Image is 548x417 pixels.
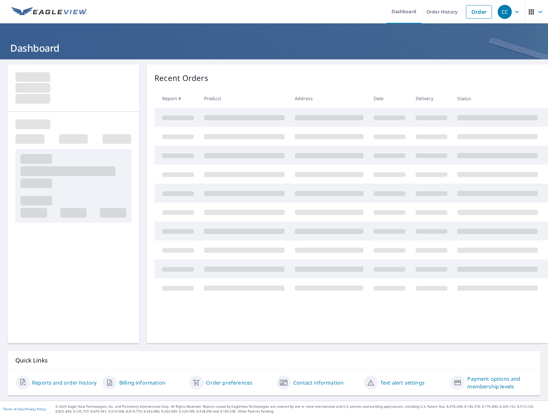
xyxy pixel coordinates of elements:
th: Delivery [411,89,453,108]
p: Quick Links [15,356,533,364]
div: CC [498,5,512,19]
a: Contact information [293,379,344,387]
a: Text alert settings [380,379,425,387]
th: Date [369,89,411,108]
th: Product [199,89,290,108]
p: | [3,407,46,411]
a: Terms of Use [3,407,23,411]
h1: Dashboard [8,41,540,55]
a: Billing information [119,379,165,387]
a: Privacy Policy [25,407,46,411]
th: Status [452,89,543,108]
th: Report # [154,89,199,108]
a: Order [466,5,492,19]
a: Reports and order history [32,379,96,387]
p: Recent Orders [154,72,208,84]
a: Order preferences [206,379,253,387]
th: Address [290,89,369,108]
a: Payment options and membership levels [467,375,533,390]
p: © 2025 Eagle View Technologies, Inc. and Pictometry International Corp. All Rights Reserved. Repo... [55,404,545,414]
img: EV Logo [12,7,87,17]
